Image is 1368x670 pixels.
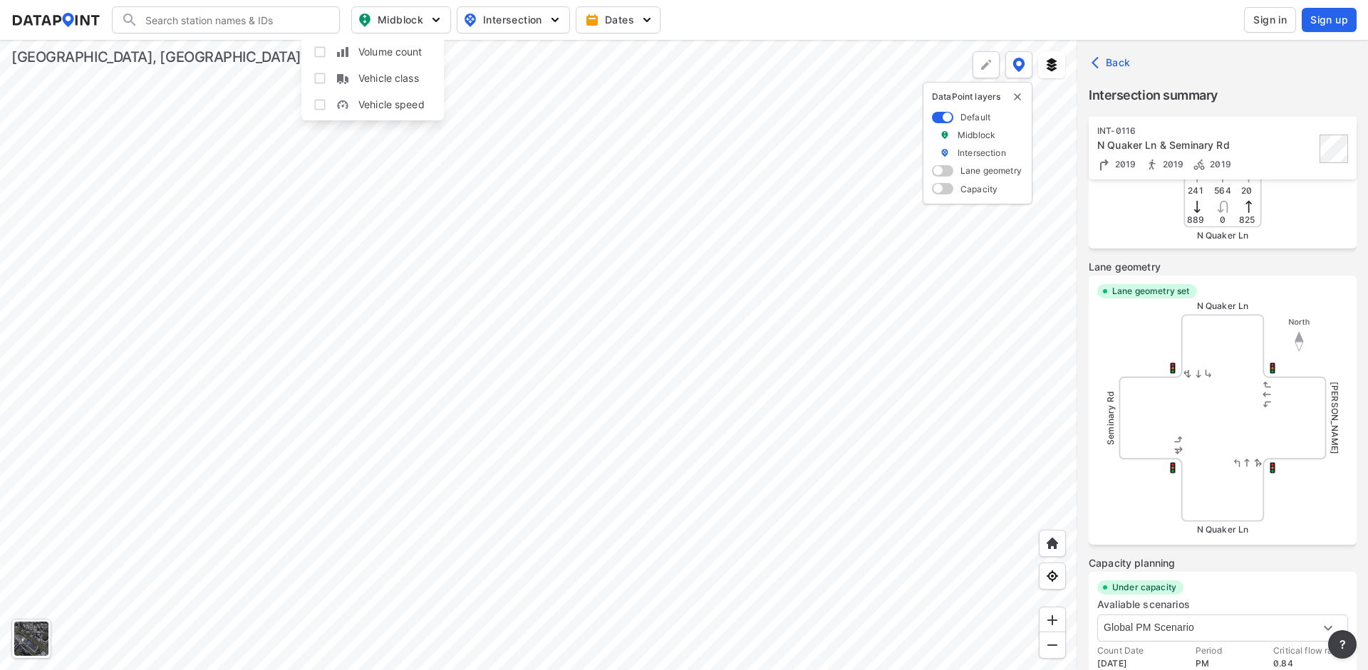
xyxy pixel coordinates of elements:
button: Sign up [1302,8,1357,32]
button: delete [1012,91,1023,103]
button: Back [1089,51,1136,74]
img: +Dz8AAAAASUVORK5CYII= [979,58,993,72]
div: Toggle basemap [11,619,51,659]
label: Critical flow ratio [1273,645,1343,656]
div: [GEOGRAPHIC_DATA], [GEOGRAPHIC_DATA] (demo) [11,47,353,67]
span: Intersection [463,11,561,28]
img: Bicycle count [1192,157,1206,172]
img: zXKTHG75SmCTpzeATkOMbMjAxYFTnPvh7K8Q9YYMXBy4Bd2Bwe9xdUQUqRsak2SDbAAAAABJRU5ErkJggg== [336,45,350,59]
img: data-point-layers.37681fc9.svg [1012,58,1025,72]
img: dataPointLogo.9353c09d.svg [11,13,100,27]
label: Lane geometry [960,164,1022,177]
div: INT-0116 [1097,125,1315,137]
img: ZvzfEJKXnyWIrJytrsY285QMwk63cM6Drc+sIAAAAASUVORK5CYII= [1045,613,1059,627]
label: [DATE] [1097,658,1144,669]
label: Intersection summary [1089,85,1357,105]
span: N Quaker Ln [1197,300,1249,311]
span: Volume count [358,44,423,59]
span: ? [1337,636,1348,653]
button: Midblock [351,6,451,33]
button: Intersection [457,6,570,33]
label: Midblock [958,129,995,141]
p: DataPoint layers [932,91,1023,103]
span: Midblock [358,11,442,28]
div: Zoom in [1039,607,1066,634]
img: marker_Intersection.6861001b.svg [940,147,950,159]
label: PM [1196,658,1222,669]
label: Capacity planning [1089,556,1357,570]
span: Vehicle class [358,70,419,85]
input: Search [138,9,331,31]
label: Under capacity [1112,582,1176,593]
img: S3KcC2PZAAAAAElFTkSuQmCC [336,71,350,85]
img: zeq5HYn9AnE9l6UmnFLPAAAAAElFTkSuQmCC [1045,569,1059,583]
label: Count Date [1097,645,1144,656]
span: Sign up [1310,13,1348,27]
img: 5YPKRKmlfpI5mqlR8AD95paCi+0kK1fRFDJSaMmawlwaeJcJwk9O2fotCW5ve9gAAAAASUVORK5CYII= [640,13,654,27]
label: Lane geometry set [1112,286,1190,297]
img: w05fo9UQAAAAAElFTkSuQmCC [336,98,350,112]
label: Period [1196,645,1222,656]
img: +XpAUvaXAN7GudzAAAAAElFTkSuQmCC [1045,536,1059,550]
label: Lane geometry [1089,260,1357,274]
button: Dates [576,6,660,33]
img: MAAAAAElFTkSuQmCC [1045,638,1059,652]
span: Back [1094,56,1131,70]
span: Sign in [1253,13,1287,27]
div: View my location [1039,562,1066,590]
img: 5YPKRKmlfpI5mqlR8AD95paCi+0kK1fRFDJSaMmawlwaeJcJwk9O2fotCW5ve9gAAAAASUVORK5CYII= [548,13,562,27]
img: Turning count [1097,157,1111,172]
div: Home [1039,530,1066,557]
button: DataPoint layers [1005,51,1032,78]
label: Avaliable scenarios [1097,598,1190,610]
img: close-external-leyer.3061a1c7.svg [1012,91,1023,103]
img: suPEDneF1ANEx06wAAAAASUVORK5CYII= [1145,157,1159,172]
div: N Quaker Ln & Seminary Rd [1097,138,1315,152]
button: more [1328,630,1357,659]
div: Zoom out [1039,632,1066,659]
label: Intersection [958,147,1006,159]
img: map_pin_mid.602f9df1.svg [356,11,373,28]
img: marker_Midblock.5ba75e30.svg [940,129,950,141]
img: layers.ee07997e.svg [1045,58,1059,72]
span: Seminary Rd [1105,391,1116,445]
button: Sign in [1244,7,1296,33]
span: Dates [588,13,651,27]
div: Global PM Scenario [1097,614,1348,642]
span: 2019 [1111,159,1136,169]
span: 2019 [1159,159,1184,169]
span: [PERSON_NAME] [1330,382,1340,454]
span: 2019 [1206,159,1231,169]
a: Sign up [1299,8,1357,32]
label: 0.84 [1273,658,1343,669]
img: calendar-gold.39a51dde.svg [585,13,599,27]
span: Vehicle speed [358,97,425,112]
a: Sign in [1241,7,1299,33]
img: 5YPKRKmlfpI5mqlR8AD95paCi+0kK1fRFDJSaMmawlwaeJcJwk9O2fotCW5ve9gAAAAASUVORK5CYII= [429,13,443,27]
img: map_pin_int.54838e6b.svg [462,11,479,28]
label: Capacity [960,183,997,195]
label: Default [960,111,990,123]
